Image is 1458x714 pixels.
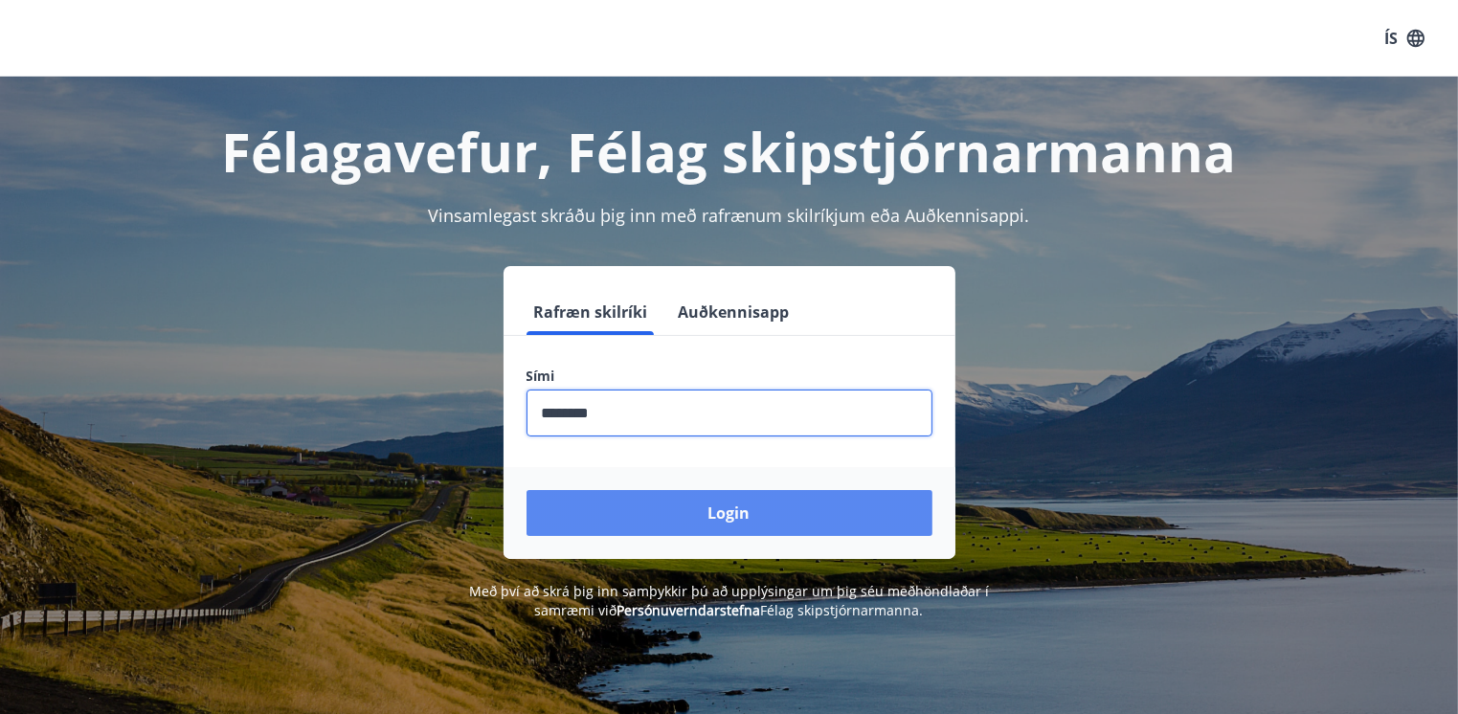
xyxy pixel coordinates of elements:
button: ÍS [1374,21,1435,56]
span: Með því að skrá þig inn samþykkir þú að upplýsingar um þig séu meðhöndlaðar í samræmi við Félag s... [469,582,989,619]
button: Rafræn skilríki [527,289,656,335]
a: Persónuverndarstefna [617,601,761,619]
button: Auðkennisapp [671,289,797,335]
h1: Félagavefur, Félag skipstjórnarmanna [63,115,1396,188]
span: Vinsamlegast skráðu þig inn með rafrænum skilríkjum eða Auðkennisappi. [429,204,1030,227]
button: Login [527,490,932,536]
label: Sími [527,367,932,386]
